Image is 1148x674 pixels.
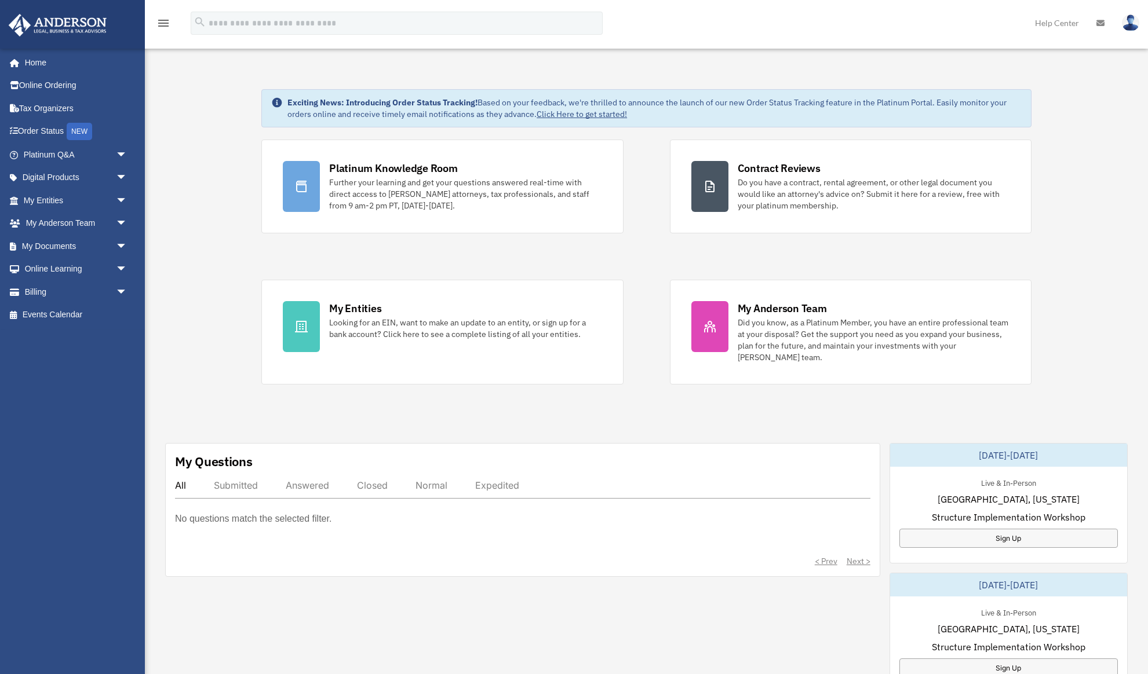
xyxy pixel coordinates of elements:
div: Closed [357,479,388,491]
span: [GEOGRAPHIC_DATA], [US_STATE] [938,492,1080,506]
a: Events Calendar [8,303,145,327]
p: No questions match the selected filter. [175,511,331,527]
a: My Anderson Team Did you know, as a Platinum Member, you have an entire professional team at your... [670,280,1032,384]
div: Platinum Knowledge Room [329,161,458,175]
strong: Exciting News: Introducing Order Status Tracking! [287,97,478,108]
span: arrow_drop_down [116,235,139,258]
div: Expedited [475,479,519,491]
a: My Anderson Teamarrow_drop_down [8,212,145,235]
a: My Entitiesarrow_drop_down [8,189,145,212]
div: Further your learning and get your questions answered real-time with direct access to [PERSON_NAM... [329,177,602,211]
a: Sign Up [899,529,1118,548]
a: Platinum Q&Aarrow_drop_down [8,143,145,166]
a: Home [8,51,139,74]
div: Looking for an EIN, want to make an update to an entity, or sign up for a bank account? Click her... [329,317,602,340]
a: menu [156,20,170,30]
div: My Entities [329,301,381,316]
div: Based on your feedback, we're thrilled to announce the launch of our new Order Status Tracking fe... [287,97,1022,120]
a: Billingarrow_drop_down [8,280,145,303]
div: My Anderson Team [738,301,827,316]
div: NEW [67,123,92,140]
a: Online Ordering [8,74,145,97]
span: arrow_drop_down [116,258,139,281]
a: Platinum Knowledge Room Further your learning and get your questions answered real-time with dire... [261,140,623,233]
div: All [175,479,186,491]
div: Live & In-Person [972,606,1045,618]
div: Submitted [214,479,258,491]
i: search [194,16,206,28]
div: [DATE]-[DATE] [890,444,1127,467]
div: Do you have a contract, rental agreement, or other legal document you would like an attorney's ad... [738,177,1010,211]
a: My Documentsarrow_drop_down [8,235,145,258]
a: Contract Reviews Do you have a contract, rental agreement, or other legal document you would like... [670,140,1032,233]
a: My Entities Looking for an EIN, want to make an update to an entity, or sign up for a bank accoun... [261,280,623,384]
i: menu [156,16,170,30]
div: [DATE]-[DATE] [890,573,1127,596]
a: Tax Organizers [8,97,145,120]
span: Structure Implementation Workshop [932,640,1085,654]
a: Digital Productsarrow_drop_down [8,166,145,189]
img: User Pic [1122,14,1139,31]
a: Order StatusNEW [8,120,145,144]
span: Structure Implementation Workshop [932,510,1085,524]
a: Click Here to get started! [537,109,627,119]
a: Online Learningarrow_drop_down [8,258,145,281]
span: [GEOGRAPHIC_DATA], [US_STATE] [938,622,1080,636]
span: arrow_drop_down [116,212,139,236]
div: My Questions [175,453,253,470]
img: Anderson Advisors Platinum Portal [5,14,110,36]
div: Normal [416,479,447,491]
span: arrow_drop_down [116,166,139,190]
span: arrow_drop_down [116,189,139,213]
span: arrow_drop_down [116,143,139,167]
div: Answered [286,479,329,491]
div: Contract Reviews [738,161,821,175]
span: arrow_drop_down [116,280,139,304]
div: Live & In-Person [972,476,1045,488]
div: Did you know, as a Platinum Member, you have an entire professional team at your disposal? Get th... [738,317,1010,363]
